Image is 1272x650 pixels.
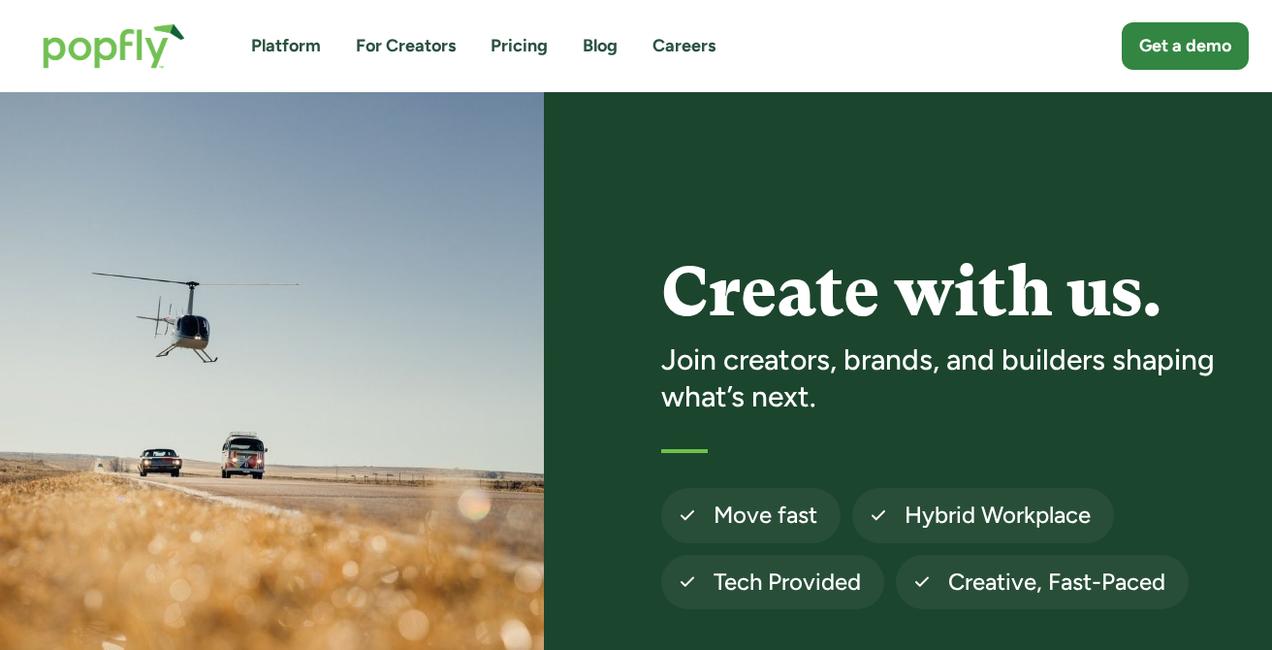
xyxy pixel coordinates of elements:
a: Platform [251,34,321,58]
a: Pricing [491,34,548,58]
h1: Create with us. [661,255,1247,330]
h4: Hybrid Workplace [905,500,1091,531]
h4: Move fast [714,500,817,531]
div: Get a demo [1139,34,1231,58]
a: Careers [652,34,715,58]
a: Get a demo [1122,22,1249,70]
h3: Join creators, brands, and builders shaping what’s next. [661,341,1247,414]
a: home [23,4,205,88]
h4: Creative, Fast-Paced [948,567,1165,598]
a: Blog [583,34,618,58]
h4: Tech Provided [714,567,861,598]
a: For Creators [356,34,456,58]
